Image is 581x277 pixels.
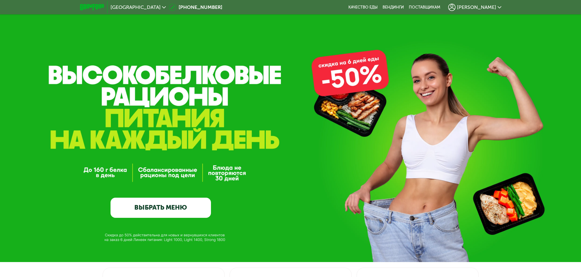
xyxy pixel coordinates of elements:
[457,5,496,10] span: [PERSON_NAME]
[383,5,404,10] a: Вендинги
[348,5,378,10] a: Качество еды
[409,5,440,10] div: поставщикам
[169,4,222,11] a: [PHONE_NUMBER]
[111,5,161,10] span: [GEOGRAPHIC_DATA]
[111,198,211,218] a: ВЫБРАТЬ МЕНЮ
